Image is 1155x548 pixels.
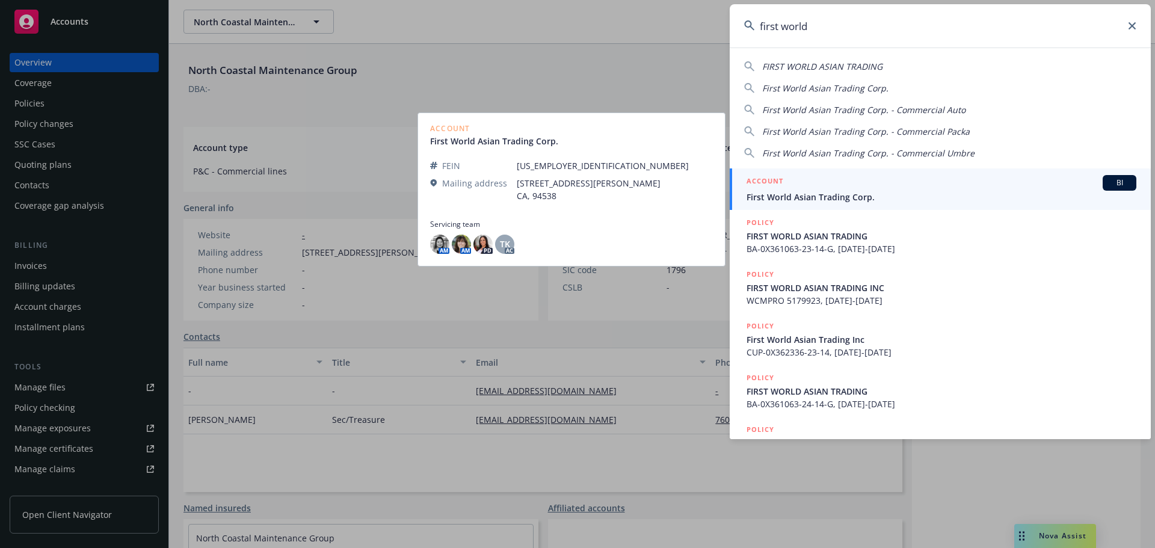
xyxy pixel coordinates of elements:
h5: POLICY [747,423,774,436]
span: FIRST WORLD ASIAN TRADING [747,230,1136,242]
a: ACCOUNTBIFirst World Asian Trading Corp. [730,168,1151,210]
span: BI [1107,177,1132,188]
span: First World Asian Trading Corp. - Commercial Umbre [762,147,975,159]
span: First World Asian Trading Inc [747,333,1136,346]
input: Search... [730,4,1151,48]
a: POLICYFirst World Asian Trading Inc [730,417,1151,469]
span: First World Asian Trading Corp. [747,191,1136,203]
h5: POLICY [747,320,774,332]
h5: ACCOUNT [747,175,783,189]
span: First World Asian Trading Corp. - Commercial Auto [762,104,966,115]
span: FIRST WORLD ASIAN TRADING [762,61,882,72]
a: POLICYFirst World Asian Trading IncCUP-0X362336-23-14, [DATE]-[DATE] [730,313,1151,365]
h5: POLICY [747,217,774,229]
span: First World Asian Trading Inc [747,437,1136,449]
span: BA-0X361063-24-14-G, [DATE]-[DATE] [747,398,1136,410]
a: POLICYFIRST WORLD ASIAN TRADINGBA-0X361063-24-14-G, [DATE]-[DATE] [730,365,1151,417]
span: BA-0X361063-23-14-G, [DATE]-[DATE] [747,242,1136,255]
span: WCMPRO 5179923, [DATE]-[DATE] [747,294,1136,307]
span: First World Asian Trading Corp. [762,82,889,94]
span: FIRST WORLD ASIAN TRADING [747,385,1136,398]
h5: POLICY [747,268,774,280]
h5: POLICY [747,372,774,384]
span: First World Asian Trading Corp. - Commercial Packa [762,126,970,137]
span: FIRST WORLD ASIAN TRADING INC [747,282,1136,294]
span: CUP-0X362336-23-14, [DATE]-[DATE] [747,346,1136,359]
a: POLICYFIRST WORLD ASIAN TRADINGBA-0X361063-23-14-G, [DATE]-[DATE] [730,210,1151,262]
a: POLICYFIRST WORLD ASIAN TRADING INCWCMPRO 5179923, [DATE]-[DATE] [730,262,1151,313]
